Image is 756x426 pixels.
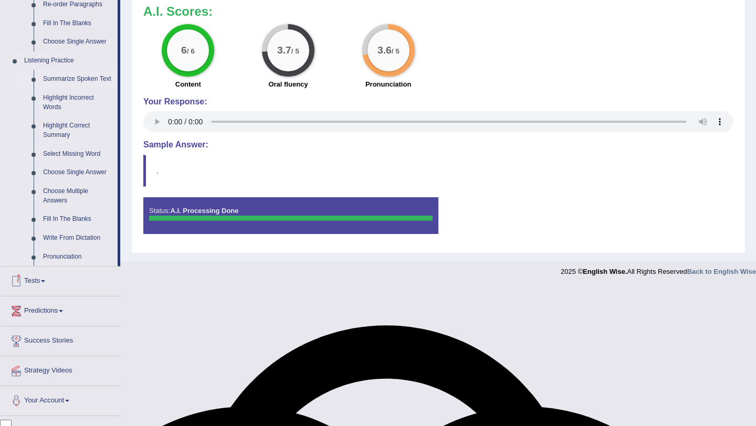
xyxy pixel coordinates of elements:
[38,116,118,144] a: Highlight Correct Summary
[561,261,756,276] div: 2025 © All Rights Reserved
[291,47,299,55] small: / 5
[391,47,399,55] small: / 5
[687,268,756,275] a: Back to English Wise
[38,145,118,164] a: Select Missing Word
[19,51,118,70] a: Listening Practice
[38,182,118,210] a: Choose Multiple Answers
[143,155,733,187] blockquote: .
[377,44,392,56] big: 3.6
[1,296,120,323] a: Predictions
[181,44,187,56] big: 6
[38,163,118,182] a: Choose Single Answer
[38,70,118,89] a: Summarize Spoken Text
[143,197,438,234] div: Status:
[268,79,308,89] label: Oral fluency
[175,79,201,89] label: Content
[143,4,213,18] b: A.I. Scores:
[38,14,118,33] a: Fill In The Blanks
[170,207,238,215] strong: A.I. Processing Done
[1,386,120,412] a: Your Account
[143,97,733,106] h4: Your Response:
[1,267,120,293] a: Tests
[365,79,411,89] label: Pronunciation
[38,229,118,248] a: Write From Dictation
[38,248,118,267] a: Pronunciation
[1,326,120,353] a: Success Stories
[277,44,291,56] big: 3.7
[583,268,627,275] strong: English Wise.
[1,356,120,382] a: Strategy Videos
[38,210,118,229] a: Fill In The Blanks
[38,89,118,116] a: Highlight Incorrect Words
[187,47,195,55] small: / 6
[143,140,733,150] h4: Sample Answer:
[38,33,118,51] a: Choose Single Answer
